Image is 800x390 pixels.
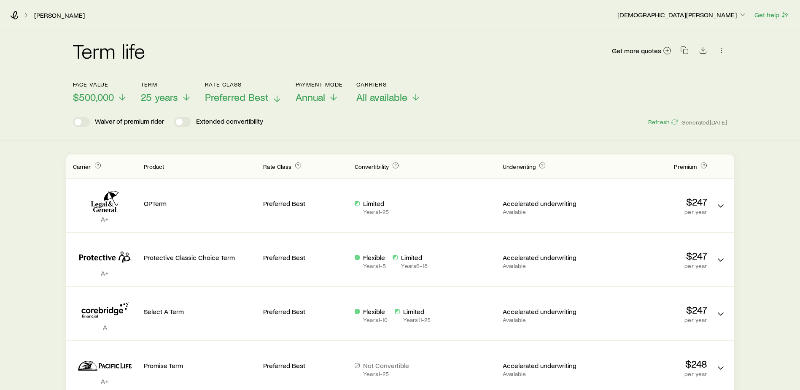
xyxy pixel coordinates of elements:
span: Product [144,163,164,170]
button: Refresh [648,118,678,126]
p: Accelerated underwriting [503,307,587,316]
p: Limited [363,199,389,208]
p: Extended convertibility [196,117,263,127]
p: Available [503,371,587,377]
p: Flexible [363,307,388,316]
p: Term [141,81,191,88]
span: Get more quotes [612,47,661,54]
p: Promise Term [144,361,257,370]
p: Years 1 - 25 [363,209,389,215]
span: Preferred Best [205,91,269,103]
p: Years 1 - 5 [363,263,386,269]
p: Available [503,209,587,215]
p: Years 1 - 25 [363,371,409,377]
p: Flexible [363,253,386,262]
p: [DEMOGRAPHIC_DATA][PERSON_NAME] [617,11,747,19]
span: 25 years [141,91,178,103]
p: Preferred Best [263,361,348,370]
h2: Term life [73,41,145,61]
p: per year [594,263,707,269]
p: Select A Term [144,307,257,316]
span: Premium [674,163,697,170]
button: [DEMOGRAPHIC_DATA][PERSON_NAME] [617,10,747,20]
p: $248 [594,358,707,370]
span: Rate Class [263,163,291,170]
p: Preferred Best [263,199,348,208]
p: per year [594,371,707,377]
span: Underwriting [503,163,536,170]
button: Payment ModeAnnual [296,81,343,103]
p: Accelerated underwriting [503,199,587,208]
p: Accelerated underwriting [503,361,587,370]
a: Download CSV [697,48,709,56]
p: Preferred Best [263,253,348,262]
p: Preferred Best [263,307,348,316]
button: CarriersAll available [356,81,421,103]
p: Limited [401,253,427,262]
p: Protective Classic Choice Term [144,253,257,262]
p: Rate Class [205,81,282,88]
span: Convertibility [355,163,389,170]
p: Not Convertible [363,361,409,370]
p: Available [503,317,587,323]
p: per year [594,209,707,215]
p: A+ [73,377,137,385]
span: Annual [296,91,325,103]
p: $247 [594,196,707,208]
span: $500,000 [73,91,114,103]
p: Carriers [356,81,421,88]
p: Face value [73,81,127,88]
p: Limited [403,307,431,316]
span: Generated [681,119,727,126]
button: Rate ClassPreferred Best [205,81,282,103]
a: [PERSON_NAME] [34,11,85,19]
p: Years 6 - 18 [401,263,427,269]
button: Get help [754,10,790,20]
p: A [73,323,137,331]
p: $247 [594,304,707,316]
p: A+ [73,269,137,277]
p: $247 [594,250,707,262]
p: Years 1 - 10 [363,317,388,323]
p: OPTerm [144,199,257,208]
button: Face value$500,000 [73,81,127,103]
p: per year [594,317,707,323]
p: Years 11 - 25 [403,317,431,323]
p: Payment Mode [296,81,343,88]
p: Accelerated underwriting [503,253,587,262]
button: Term25 years [141,81,191,103]
a: Get more quotes [611,46,672,56]
span: All available [356,91,407,103]
p: Available [503,263,587,269]
span: [DATE] [710,119,727,126]
p: Waiver of premium rider [95,117,164,127]
p: A+ [73,215,137,223]
span: Carrier [73,163,91,170]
